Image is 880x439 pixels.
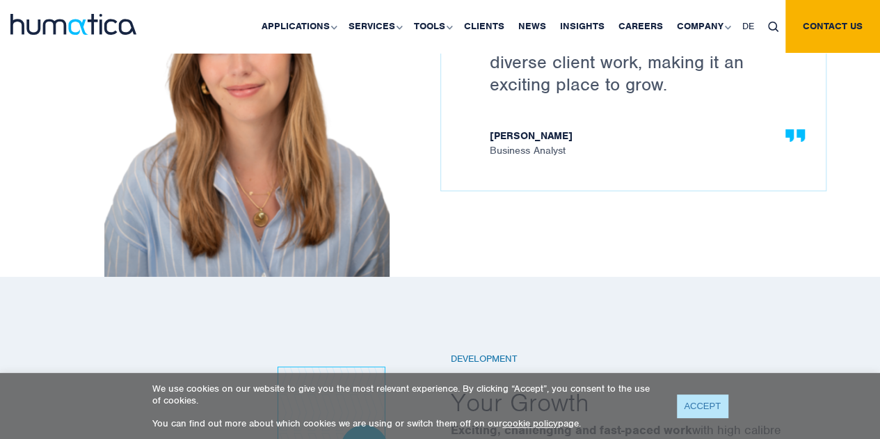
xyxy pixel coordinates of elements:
[502,417,558,429] a: cookie policy
[768,22,778,32] img: search_icon
[152,417,659,429] p: You can find out more about which cookies we are using or switch them off on our page.
[451,353,826,365] h6: Development
[490,130,791,145] strong: [PERSON_NAME]
[677,394,728,417] a: ACCEPT
[742,20,754,32] span: DE
[152,383,659,406] p: We use cookies on our website to give you the most relevant experience. By clicking “Accept”, you...
[10,14,136,35] img: logo
[490,130,791,156] span: Business Analyst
